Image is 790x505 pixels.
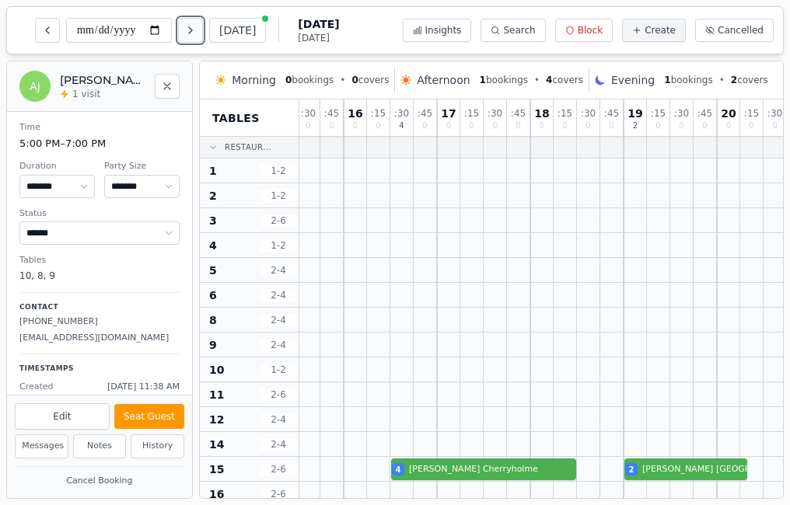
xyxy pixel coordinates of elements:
[107,381,180,394] span: [DATE] 11:38 AM
[481,19,545,42] button: Search
[19,160,95,173] dt: Duration
[260,463,297,475] span: 2 - 6
[19,332,180,345] p: [EMAIL_ADDRESS][DOMAIN_NAME]
[209,263,217,278] span: 5
[209,337,217,353] span: 9
[232,72,276,88] span: Morning
[19,269,180,283] dd: 10, 8, 9
[209,461,224,477] span: 15
[581,109,596,118] span: : 30
[731,74,768,86] span: covers
[340,74,345,86] span: •
[19,364,180,374] p: Timestamps
[60,72,145,88] h2: [PERSON_NAME] [PERSON_NAME]
[417,72,470,88] span: Afternoon
[546,75,552,85] span: 4
[209,437,224,452] span: 14
[260,388,297,401] span: 2 - 6
[131,434,184,458] button: History
[209,287,217,303] span: 6
[609,122,613,130] span: 0
[425,24,462,37] span: Insights
[209,188,217,204] span: 2
[329,122,334,130] span: 0
[721,108,736,119] span: 20
[627,108,642,119] span: 19
[446,122,451,130] span: 0
[480,75,486,85] span: 1
[225,141,271,153] span: Restaur...
[72,88,100,100] span: 1 visit
[209,213,217,228] span: 3
[19,121,180,134] dt: Time
[324,109,339,118] span: : 45
[645,24,676,37] span: Create
[298,16,339,32] span: [DATE]
[212,110,260,126] span: Tables
[394,109,409,118] span: : 30
[260,214,297,227] span: 2 - 6
[562,122,567,130] span: 0
[749,122,753,130] span: 0
[546,74,583,86] span: covers
[441,108,456,119] span: 17
[260,165,297,177] span: 1 - 2
[209,412,224,427] span: 12
[674,109,689,118] span: : 30
[376,122,380,130] span: 0
[633,122,638,130] span: 2
[260,239,297,252] span: 1 - 2
[260,488,297,500] span: 2 - 6
[351,75,358,85] span: 0
[15,434,68,458] button: Messages
[422,122,427,130] span: 0
[155,74,180,99] button: Close
[260,190,297,202] span: 1 - 2
[301,109,316,118] span: : 30
[19,207,180,221] dt: Status
[558,109,572,118] span: : 15
[679,122,683,130] span: 0
[353,122,358,130] span: 0
[209,163,217,179] span: 1
[718,24,764,37] span: Cancelled
[298,32,339,44] span: [DATE]
[604,109,619,118] span: : 45
[19,136,180,151] dd: 5:00 PM – 7:00 PM
[534,108,549,119] span: 18
[664,74,712,86] span: bookings
[104,160,180,173] dt: Party Size
[503,24,535,37] span: Search
[469,122,474,130] span: 0
[15,472,184,491] button: Cancel Booking
[19,254,180,267] dt: Tables
[622,19,686,42] button: Create
[534,74,540,86] span: •
[19,71,51,102] div: AJ
[260,413,297,426] span: 2 - 4
[403,19,472,42] button: Insights
[586,122,590,130] span: 0
[492,122,497,130] span: 0
[260,314,297,326] span: 2 - 4
[209,486,224,502] span: 16
[351,74,389,86] span: covers
[480,74,528,86] span: bookings
[702,122,707,130] span: 0
[409,463,576,476] span: [PERSON_NAME] Cherryholme
[285,74,334,86] span: bookings
[488,109,502,118] span: : 30
[260,339,297,351] span: 2 - 4
[348,108,362,119] span: 16
[719,74,725,86] span: •
[555,19,613,42] button: Block
[371,109,386,118] span: : 15
[399,122,404,130] span: 4
[260,438,297,451] span: 2 - 4
[731,75,737,85] span: 2
[19,381,54,394] span: Created
[695,19,774,42] button: Cancelled
[178,18,203,43] button: Next day
[73,434,127,458] button: Notes
[464,109,479,118] span: : 15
